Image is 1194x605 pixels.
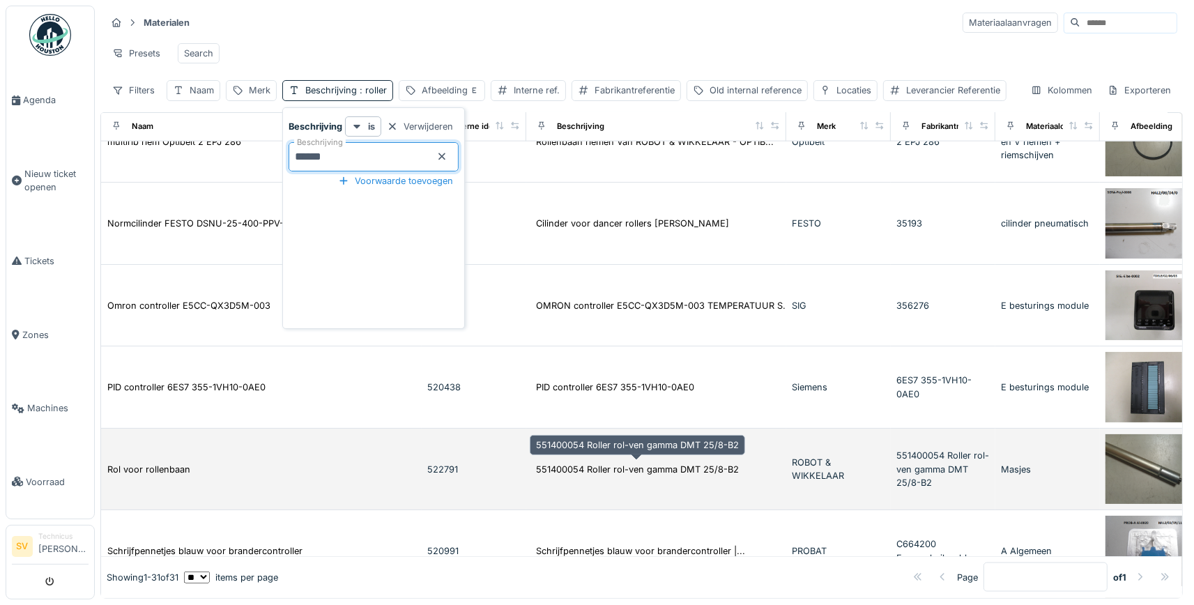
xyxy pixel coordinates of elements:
[106,80,161,100] div: Filters
[536,463,739,476] div: 551400054 Roller rol-ven gamma DMT 25/8-B2
[957,571,978,584] div: Page
[836,84,871,97] div: Locaties
[184,571,278,584] div: items per page
[107,571,178,584] div: Showing 1 - 31 of 31
[38,531,89,561] li: [PERSON_NAME]
[1113,571,1126,584] strong: of 1
[190,84,214,97] div: Naam
[536,135,774,148] div: Rollenbaan riemen Van ROBOT & WIKKELAAR - OPTIB...
[595,84,675,97] div: Fabrikantreferentie
[107,217,290,230] div: Normcilinder FESTO DSNU-25-400-PPV-A
[557,121,604,132] div: Beschrijving
[422,84,479,97] div: Afbeelding
[357,85,387,95] span: : roller
[132,121,153,132] div: Naam
[289,120,342,133] strong: Beschrijving
[1101,80,1177,100] div: Exporteren
[896,374,990,400] div: 6ES7 355-1VH10-0AE0
[896,135,990,148] div: 2 EPJ 286
[38,531,89,542] div: Technicus
[1025,80,1099,100] div: Kolommen
[1001,299,1094,312] div: E besturings module
[1026,121,1096,132] div: Materiaalcategorie
[536,544,745,558] div: Schrijfpennetjes blauw voor brandercontroller |...
[427,544,521,558] div: 520991
[514,84,560,97] div: Interne ref.
[24,254,89,268] span: Tickets
[24,167,89,194] span: Nieuw ticket openen
[427,217,521,230] div: 522153
[1001,121,1094,162] div: M [PERSON_NAME] en V riemen + riemschijven
[530,435,745,455] div: 551400054 Roller rol-ven gamma DMT 25/8-B2
[249,84,270,97] div: Merk
[294,137,346,148] label: Beschrijving
[107,299,270,312] div: Omron controller E5CC-QX3D5M-003
[26,475,89,489] span: Voorraad
[1001,381,1094,394] div: E besturings module
[427,135,521,148] div: 523370
[1001,463,1094,476] div: Masjes
[792,456,885,482] div: ROBOT & WIKKELAAR
[138,16,195,29] strong: Materialen
[427,381,521,394] div: 520438
[792,544,885,558] div: PROBAT
[381,117,459,136] div: Verwijderen
[792,135,885,148] div: Optibelt
[1001,217,1094,230] div: cilinder pneumatisch
[896,537,990,564] div: C664200 Faserscheiber blau
[107,381,266,394] div: PID controller 6ES7 355-1VH10-0AE0
[896,299,990,312] div: 356276
[107,135,241,148] div: multirib riem Optibelt 2 EPJ 286
[107,544,303,558] div: Schrijfpennetjes blauw voor brandercontroller
[12,536,33,557] li: SV
[817,121,836,132] div: Merk
[536,217,729,230] div: Cilinder voor dancer rollers [PERSON_NAME]
[710,84,802,97] div: Old internal reference
[792,217,885,230] div: FESTO
[305,84,387,97] div: Beschrijving
[106,43,167,63] div: Presets
[22,328,89,342] span: Zones
[963,13,1058,33] div: Materiaalaanvragen
[896,449,990,489] div: 551400054 Roller rol-ven gamma DMT 25/8-B2
[427,463,521,476] div: 522791
[896,217,990,230] div: 35193
[1001,544,1094,558] div: A Algemeen
[536,299,791,312] div: OMRON controller E5CC-QX3D5M-003 TEMPERATUUR S...
[27,401,89,415] span: Machines
[921,121,994,132] div: Fabrikantreferentie
[29,14,71,56] img: Badge_color-CXgf-gQk.svg
[23,93,89,107] span: Agenda
[107,463,190,476] div: Rol voor rollenbaan
[536,381,694,394] div: PID controller 6ES7 355-1VH10-0AE0
[427,299,521,312] div: 522200
[368,120,375,133] strong: is
[906,84,1000,97] div: Leverancier Referentie
[792,299,885,312] div: SIG
[332,171,459,190] div: Voorwaarde toevoegen
[1131,121,1172,132] div: Afbeelding
[792,381,885,394] div: Siemens
[184,47,213,60] div: Search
